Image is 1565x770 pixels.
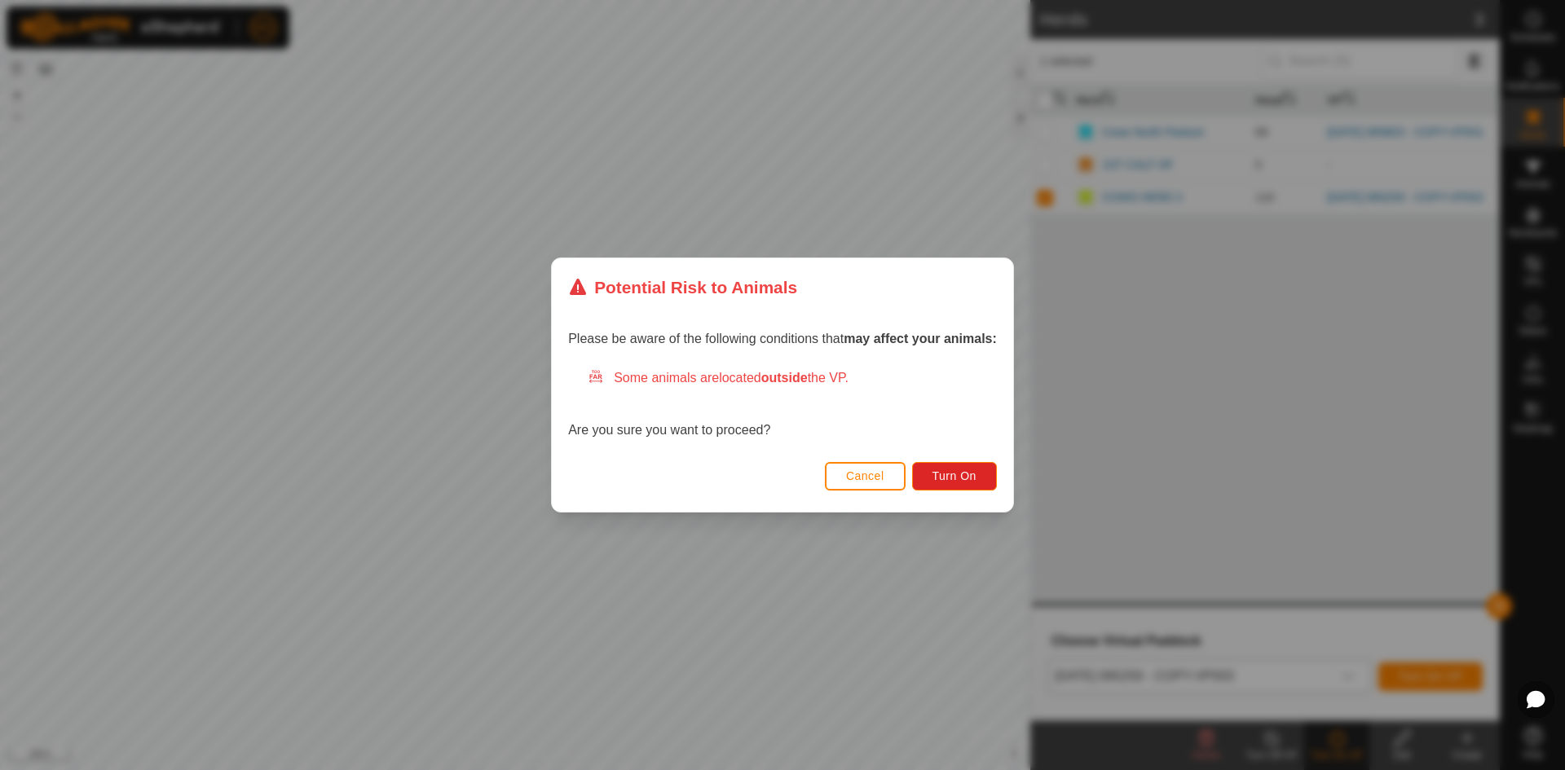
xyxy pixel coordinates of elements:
div: Are you sure you want to proceed? [568,368,997,440]
strong: outside [761,371,808,385]
strong: may affect your animals: [844,332,997,345]
span: Turn On [932,469,976,482]
button: Cancel [825,462,906,491]
button: Turn On [912,462,997,491]
div: Potential Risk to Animals [568,275,797,300]
span: located the VP. [719,371,849,385]
span: Please be aware of the following conditions that [568,332,997,345]
span: Cancel [846,469,884,482]
div: Some animals are [588,368,997,388]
